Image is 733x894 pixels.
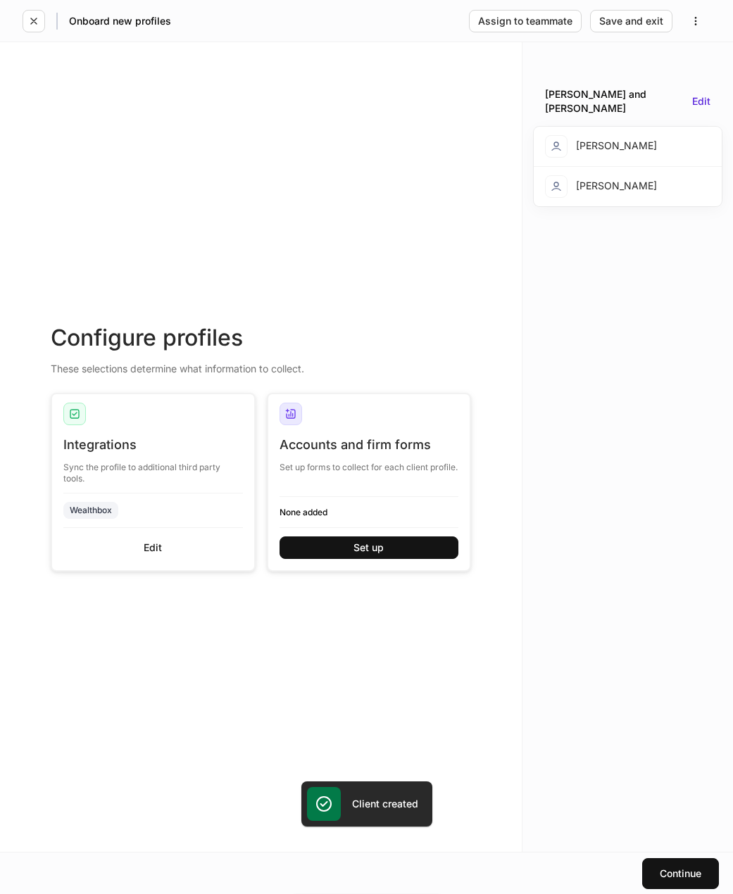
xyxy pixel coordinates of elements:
[599,16,663,26] div: Save and exit
[353,543,384,553] div: Set up
[692,96,710,106] button: Edit
[69,14,171,28] h5: Onboard new profiles
[63,453,243,484] div: Sync the profile to additional third party tools.
[352,797,418,811] h5: Client created
[280,453,459,473] div: Set up forms to collect for each client profile.
[478,16,572,26] div: Assign to teammate
[642,858,719,889] button: Continue
[545,135,657,158] div: [PERSON_NAME]
[545,175,657,198] div: [PERSON_NAME]
[51,322,471,353] div: Configure profiles
[469,10,582,32] button: Assign to teammate
[280,536,459,559] button: Set up
[70,503,112,517] div: Wealthbox
[144,543,162,553] div: Edit
[63,436,243,453] div: Integrations
[63,536,243,559] button: Edit
[280,436,459,453] div: Accounts and firm forms
[590,10,672,32] button: Save and exit
[51,353,471,376] div: These selections determine what information to collect.
[280,505,459,519] h6: None added
[660,869,701,879] div: Continue
[545,87,687,115] div: [PERSON_NAME] and [PERSON_NAME]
